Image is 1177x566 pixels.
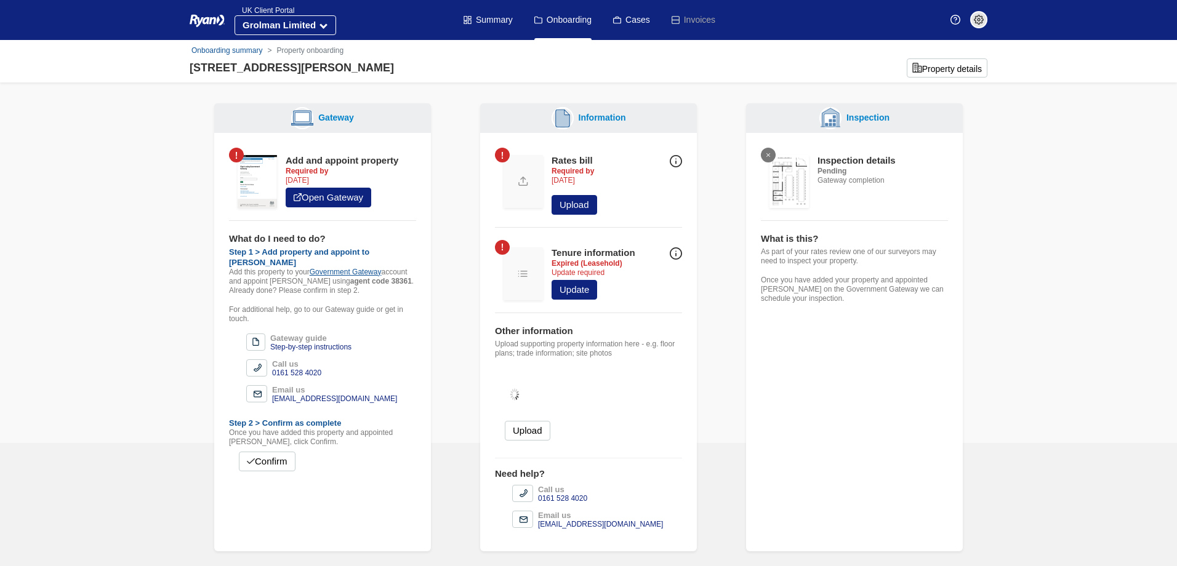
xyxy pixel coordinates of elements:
div: Add and appoint property [286,155,398,167]
div: Update required [552,247,635,277]
a: Open Gateway [286,188,371,207]
p: Upload supporting property information here - e.g. floor plans; trade information; site photos [495,340,682,358]
div: Information [574,111,626,124]
p: Once you have added your property and appointed [PERSON_NAME] on the Government Gateway we can sc... [761,276,948,303]
a: Government Gateway [310,268,382,276]
p: As part of your rates review one of our surveyors may need to inspect your property. [761,247,948,266]
strong: Required by [286,167,328,175]
img: settings [974,15,984,25]
p: For additional help, go to our Gateway guide or get in touch. [229,305,416,324]
div: 0161 528 4020 [538,494,587,503]
img: Info [670,247,682,260]
button: Confirm [239,452,295,471]
button: Upload [552,195,597,215]
div: Email us [272,385,397,394]
button: Property details [907,58,987,78]
p: Once you have added this property and appointed [PERSON_NAME], click Confirm. [229,428,416,447]
div: Call us [538,485,587,494]
button: Upload [505,421,550,440]
a: Onboarding summary [191,46,262,55]
div: Need help? [495,468,682,480]
img: Update [504,155,543,208]
div: 0161 528 4020 [272,369,321,378]
li: Property onboarding [262,45,343,56]
img: Info [670,155,682,167]
div: Step 1 > Add property and appoint to [PERSON_NAME] [229,247,416,268]
div: Inspection [842,111,890,124]
div: [STREET_ADDRESS][PERSON_NAME] [190,60,394,76]
button: Grolman Limited [235,15,336,35]
div: Other information [495,325,682,337]
div: Gateway guide [270,333,351,343]
strong: Grolman Limited [243,20,316,30]
div: Email us [538,511,663,520]
strong: Expired (Leasehold) [552,259,622,268]
p: Add this property to your account and appoint [PERSON_NAME] using . Already done? Please confirm ... [229,268,416,295]
div: Gateway completion [817,155,896,185]
div: What do I need to do? [229,233,416,245]
div: Step 2 > Confirm as complete [229,418,416,428]
time: [DATE] [552,176,575,185]
img: Update [504,247,543,300]
strong: agent code 38361 [350,277,412,285]
div: Step-by-step instructions [270,343,351,352]
img: Help [950,15,960,25]
span: UK Client Portal [235,6,294,15]
strong: Pending [817,167,846,175]
div: What is this? [761,233,948,245]
div: Gateway [313,111,354,124]
strong: Required by [552,167,594,175]
div: Tenure information [552,247,635,259]
div: [EMAIL_ADDRESS][DOMAIN_NAME] [538,520,663,529]
div: Inspection details [817,155,896,167]
time: [DATE] [286,176,309,185]
a: Update [552,280,597,300]
div: [EMAIL_ADDRESS][DOMAIN_NAME] [272,394,397,404]
img: hold-on.gif [495,368,534,421]
div: Call us [272,359,321,369]
div: Rates bill [552,155,597,167]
